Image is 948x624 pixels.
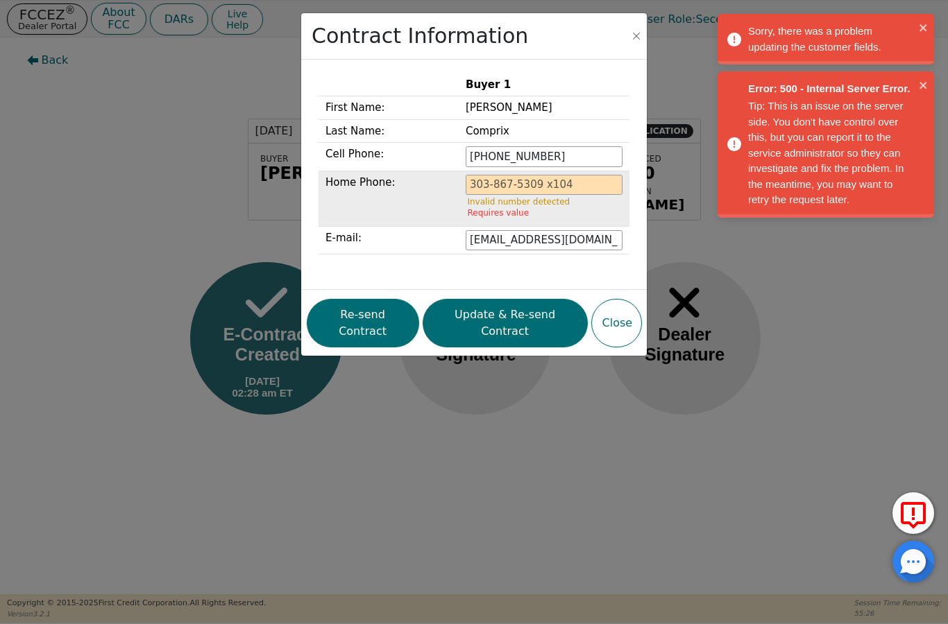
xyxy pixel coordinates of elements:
td: Cell Phone: [319,143,459,171]
td: E-mail: [319,226,459,254]
td: Comprix [459,119,629,143]
td: First Name: [319,96,459,120]
th: Buyer 1 [459,73,629,96]
button: close [919,19,929,35]
span: Error: 500 - Internal Server Error. [748,81,915,97]
td: Last Name: [319,119,459,143]
button: Close [591,299,642,347]
p: Invalid number detected [467,198,620,206]
td: Home Phone: [319,171,459,226]
button: Report Error to FCC [892,492,934,534]
button: close [919,77,929,93]
h2: Contract Information [312,24,528,49]
button: Close [629,29,643,43]
div: Sorry, there was a problem updating the customer fields. [748,24,915,55]
span: Tip: This is an issue on the server side. You don't have control over this, but you can report it... [748,100,904,205]
button: Re-send Contract [307,299,419,347]
input: 303-867-5309 x104 [466,175,623,196]
input: 303-867-5309 x104 [466,146,623,167]
td: [PERSON_NAME] [459,96,629,120]
button: Update & Re-send Contract [423,299,588,347]
p: Requires value [467,209,620,217]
